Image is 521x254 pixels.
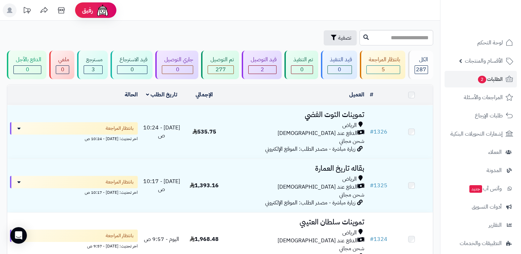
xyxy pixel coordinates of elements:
[283,51,320,79] a: تم التنفيذ 0
[367,66,400,74] div: 5
[370,128,374,136] span: #
[445,89,517,106] a: المراجعات والأسئلة
[249,66,276,74] div: 2
[261,65,264,74] span: 2
[176,65,179,74] span: 0
[146,91,177,99] a: تاريخ الطلب
[61,65,64,74] span: 0
[143,177,180,193] span: [DATE] - 10:17 ص
[327,56,352,64] div: قيد التنفيذ
[291,66,313,74] div: 0
[14,66,41,74] div: 0
[278,129,357,137] span: الدفع عند [DEMOGRAPHIC_DATA]
[445,71,517,87] a: الطلبات2
[342,229,357,237] span: الرياض
[228,165,365,172] h3: بقاله تاريخ العمارة
[370,181,387,190] a: #1325
[445,180,517,197] a: وآتس آبجديد
[478,75,487,84] span: 2
[464,93,503,102] span: المراجعات والأسئلة
[117,56,147,64] div: قيد الاسترجاع
[228,111,365,119] h3: تموينات التوت الفضي
[92,65,95,74] span: 3
[487,166,502,175] span: المدونة
[82,6,93,14] span: رفيق
[190,235,219,243] span: 1,968.48
[18,3,35,19] a: تحديثات المنصة
[13,56,41,64] div: الدفع بالآجل
[106,232,134,239] span: بانتظار المراجعة
[248,56,277,64] div: قيد التوصيل
[143,124,180,140] span: [DATE] - 10:24 ص
[131,65,134,74] span: 0
[339,137,364,145] span: شحن مجاني
[76,51,109,79] a: مسترجع 3
[342,121,357,129] span: الرياض
[465,56,503,66] span: الأقسام والمنتجات
[106,125,134,132] span: بانتظار المراجعة
[338,34,351,42] span: تصفية
[349,91,364,99] a: العميل
[6,51,48,79] a: الدفع بالآجل 0
[450,129,503,139] span: إشعارات التحويلات البنكية
[10,227,27,244] div: Open Intercom Messenger
[339,244,364,253] span: شحن مجاني
[445,126,517,142] a: إشعارات التحويلات البنكية
[382,65,385,74] span: 5
[208,56,233,64] div: تم التوصيل
[370,128,387,136] a: #1326
[190,181,219,190] span: 1,393.16
[278,237,357,245] span: الدفع عند [DEMOGRAPHIC_DATA]
[338,65,341,74] span: 0
[109,51,154,79] a: قيد الاسترجاع 0
[106,179,134,186] span: بانتظار المراجعة
[342,175,357,183] span: الرياض
[445,199,517,215] a: أدوات التسويق
[10,135,138,142] div: اخر تحديث: [DATE] - 10:24 ص
[370,235,387,243] a: #1324
[477,74,503,84] span: الطلبات
[117,66,147,74] div: 0
[445,34,517,51] a: لوحة التحكم
[240,51,283,79] a: قيد التوصيل 2
[84,56,103,64] div: مسترجع
[265,145,355,153] span: زيارة مباشرة - مصدر الطلب: الموقع الإلكتروني
[370,235,374,243] span: #
[154,51,200,79] a: جاري التوصيل 0
[26,65,29,74] span: 0
[196,91,213,99] a: الإجمالي
[48,51,76,79] a: ملغي 0
[460,239,502,248] span: التطبيقات والخدمات
[162,56,193,64] div: جاري التوصيل
[469,185,482,193] span: جديد
[300,65,304,74] span: 0
[445,107,517,124] a: طلبات الإرجاع
[84,66,102,74] div: 3
[56,66,69,74] div: 0
[488,147,502,157] span: العملاء
[489,220,502,230] span: التقارير
[278,183,357,191] span: الدفع عند [DEMOGRAPHIC_DATA]
[445,162,517,179] a: المدونة
[445,235,517,252] a: التطبيقات والخدمات
[477,38,503,47] span: لوحة التحكم
[415,56,428,64] div: الكل
[10,242,138,249] div: اخر تحديث: [DATE] - 9:57 ص
[328,66,352,74] div: 0
[370,91,373,99] a: #
[144,235,179,243] span: اليوم - 9:57 ص
[339,191,364,199] span: شحن مجاني
[370,181,374,190] span: #
[475,111,503,120] span: طلبات الإرجاع
[208,66,233,74] div: 277
[366,56,400,64] div: بانتظار المراجعة
[407,51,435,79] a: الكل287
[358,51,407,79] a: بانتظار المراجعة 5
[320,51,358,79] a: قيد التنفيذ 0
[291,56,313,64] div: تم التنفيذ
[192,128,216,136] span: 535.75
[265,199,355,207] span: زيارة مباشرة - مصدر الطلب: الموقع الإلكتروني
[216,65,226,74] span: 277
[324,30,357,45] button: تصفية
[96,3,110,17] img: ai-face.png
